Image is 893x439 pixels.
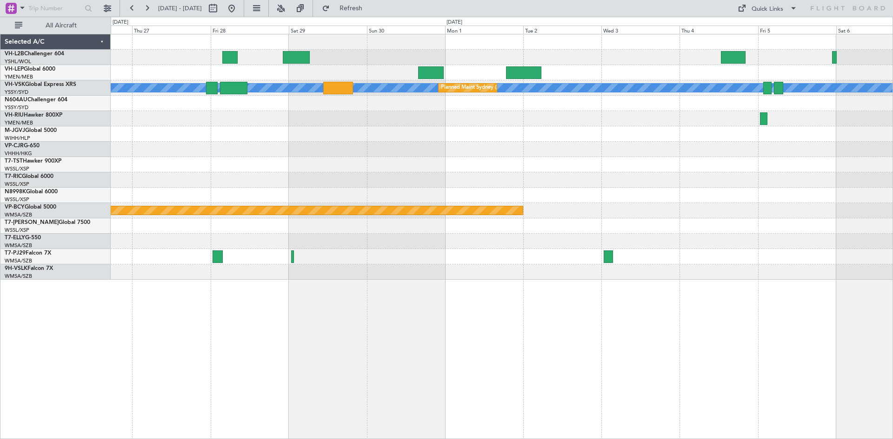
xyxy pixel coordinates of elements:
a: YMEN/MEB [5,73,33,80]
span: 9H-VSLK [5,266,27,271]
a: WSSL/XSP [5,181,29,188]
a: VH-L2BChallenger 604 [5,51,64,57]
a: YSHL/WOL [5,58,31,65]
span: VH-VSK [5,82,25,87]
div: Sat 29 [289,26,367,34]
a: WSSL/XSP [5,227,29,234]
a: VH-VSKGlobal Express XRS [5,82,76,87]
div: Fri 5 [758,26,836,34]
span: Refresh [332,5,371,12]
div: Thu 4 [680,26,758,34]
span: VP-BCY [5,204,25,210]
span: VH-LEP [5,66,24,72]
span: All Aircraft [24,22,98,29]
a: VHHH/HKG [5,150,32,157]
button: Refresh [318,1,373,16]
a: VP-BCYGlobal 5000 [5,204,56,210]
button: All Aircraft [10,18,101,33]
span: T7-PJ29 [5,250,26,256]
a: WMSA/SZB [5,257,32,264]
a: N604AUChallenger 604 [5,97,67,103]
span: [DATE] - [DATE] [158,4,202,13]
span: M-JGVJ [5,128,25,133]
div: Sun 30 [367,26,445,34]
a: VP-CJRG-650 [5,143,40,149]
a: VH-LEPGlobal 6000 [5,66,55,72]
div: [DATE] [446,19,462,26]
a: T7-[PERSON_NAME]Global 7500 [5,220,90,225]
span: VP-CJR [5,143,24,149]
span: T7-[PERSON_NAME] [5,220,59,225]
a: YSSY/SYD [5,104,28,111]
span: VH-RIU [5,112,24,118]
a: YSSY/SYD [5,89,28,96]
a: M-JGVJGlobal 5000 [5,128,57,133]
a: WMSA/SZB [5,242,32,249]
span: N604AU [5,97,27,103]
div: [DATE] [113,19,128,26]
div: Thu 27 [132,26,210,34]
a: WSSL/XSP [5,165,29,172]
a: VH-RIUHawker 800XP [5,112,62,118]
span: T7-ELLY [5,235,25,241]
span: VH-L2B [5,51,24,57]
span: T7-RIC [5,174,22,179]
a: YMEN/MEB [5,119,33,126]
a: 9H-VSLKFalcon 7X [5,266,53,271]
div: Planned Maint Sydney ([PERSON_NAME] Intl) [441,81,549,95]
a: WMSA/SZB [5,211,32,218]
span: N8998K [5,189,26,195]
a: T7-TSTHawker 900XP [5,158,61,164]
a: T7-RICGlobal 6000 [5,174,53,179]
div: Fri 28 [211,26,289,34]
div: Wed 3 [601,26,680,34]
a: WIHH/HLP [5,135,30,142]
a: WMSA/SZB [5,273,32,280]
div: Mon 1 [445,26,523,34]
div: Tue 2 [523,26,601,34]
button: Quick Links [733,1,802,16]
a: WSSL/XSP [5,196,29,203]
input: Trip Number [28,1,82,15]
a: T7-PJ29Falcon 7X [5,250,51,256]
div: Quick Links [752,5,783,14]
a: N8998KGlobal 6000 [5,189,58,195]
a: T7-ELLYG-550 [5,235,41,241]
span: T7-TST [5,158,23,164]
